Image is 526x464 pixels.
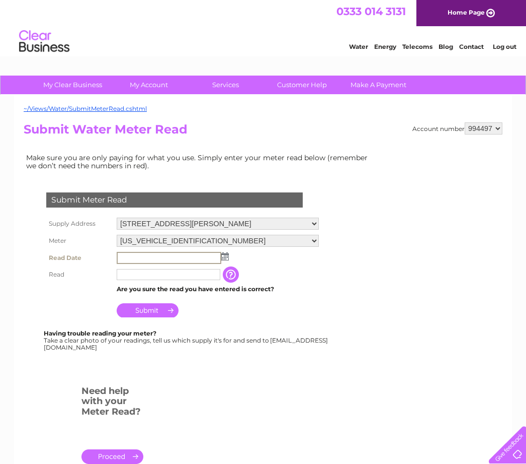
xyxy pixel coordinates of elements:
[412,122,502,135] div: Account number
[374,43,396,50] a: Energy
[459,43,484,50] a: Contact
[439,43,453,50] a: Blog
[26,6,501,49] div: Clear Business is a trading name of Verastar Limited (registered in [GEOGRAPHIC_DATA] No. 3667643...
[44,249,114,267] th: Read Date
[337,76,420,94] a: Make A Payment
[117,303,179,317] input: Submit
[184,76,267,94] a: Services
[223,267,241,283] input: Information
[493,43,516,50] a: Log out
[44,330,329,351] div: Take a clear photo of your readings, tell us which supply it's for and send to [EMAIL_ADDRESS][DO...
[81,449,143,464] a: .
[24,122,502,142] h2: Submit Water Meter Read
[24,151,376,172] td: Make sure you are only paying for what you use. Simply enter your meter read below (remember we d...
[44,215,114,232] th: Supply Address
[336,5,406,18] a: 0333 014 3131
[31,76,114,94] a: My Clear Business
[402,43,432,50] a: Telecoms
[114,283,321,296] td: Are you sure the read you have entered is correct?
[44,329,156,337] b: Having trouble reading your meter?
[349,43,368,50] a: Water
[221,252,229,260] img: ...
[260,76,343,94] a: Customer Help
[19,26,70,57] img: logo.png
[108,76,191,94] a: My Account
[81,384,143,422] h3: Need help with your Meter Read?
[44,267,114,283] th: Read
[24,105,147,112] a: ~/Views/Water/SubmitMeterRead.cshtml
[44,232,114,249] th: Meter
[46,192,303,208] div: Submit Meter Read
